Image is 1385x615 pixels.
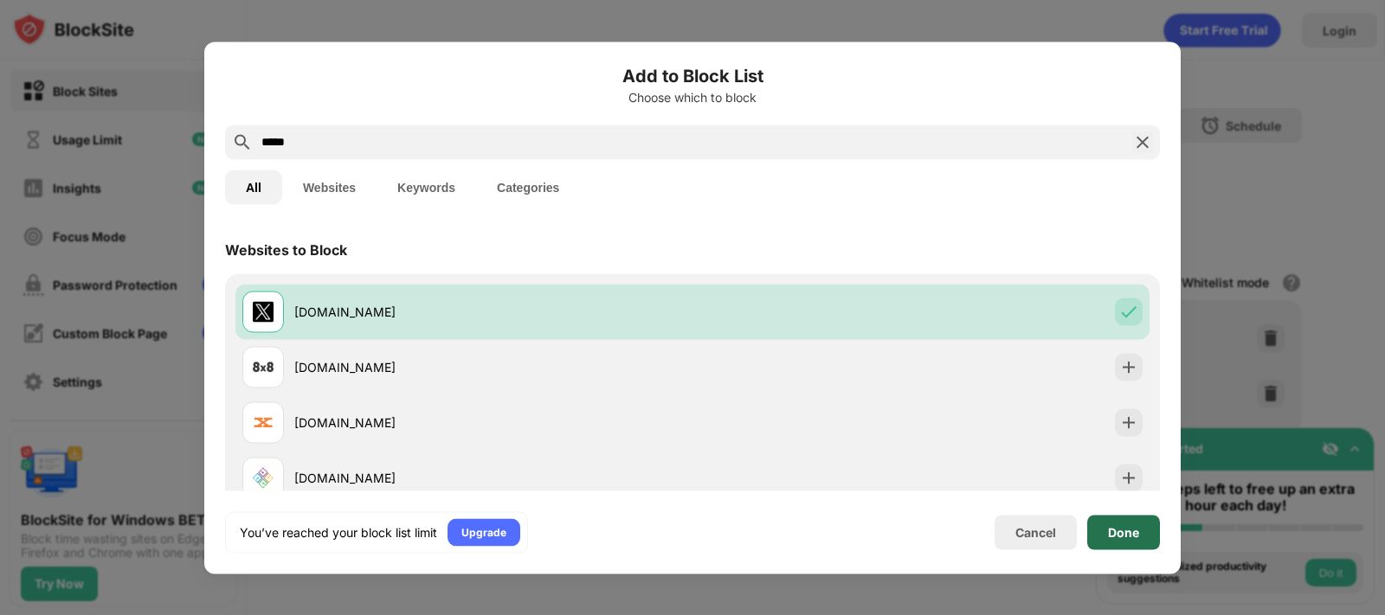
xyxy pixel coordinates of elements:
img: search-close [1132,131,1153,152]
div: [DOMAIN_NAME] [294,413,692,432]
div: You’ve reached your block list limit [240,523,437,541]
div: Done [1108,525,1139,539]
div: [DOMAIN_NAME] [294,469,692,487]
img: favicons [253,301,274,322]
img: favicons [253,356,274,377]
div: [DOMAIN_NAME] [294,303,692,321]
img: favicons [253,412,274,432]
div: Upgrade [461,523,506,541]
img: search.svg [232,131,253,152]
button: Categories [476,170,580,204]
div: Choose which to block [225,90,1160,104]
button: Keywords [377,170,476,204]
img: favicons [253,467,274,488]
div: [DOMAIN_NAME] [294,358,692,376]
h6: Add to Block List [225,62,1160,88]
div: Websites to Block [225,240,347,258]
button: Websites [282,170,377,204]
div: Cancel [1015,525,1056,540]
button: All [225,170,282,204]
